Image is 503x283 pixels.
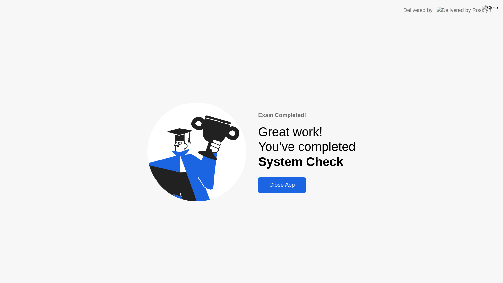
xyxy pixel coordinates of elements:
[258,111,355,120] div: Exam Completed!
[437,7,491,14] img: Delivered by Rosalyn
[260,182,304,188] div: Close App
[403,7,433,14] div: Delivered by
[258,155,343,169] b: System Check
[258,125,355,170] div: Great work! You've completed
[258,177,306,193] button: Close App
[482,5,498,10] img: Close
